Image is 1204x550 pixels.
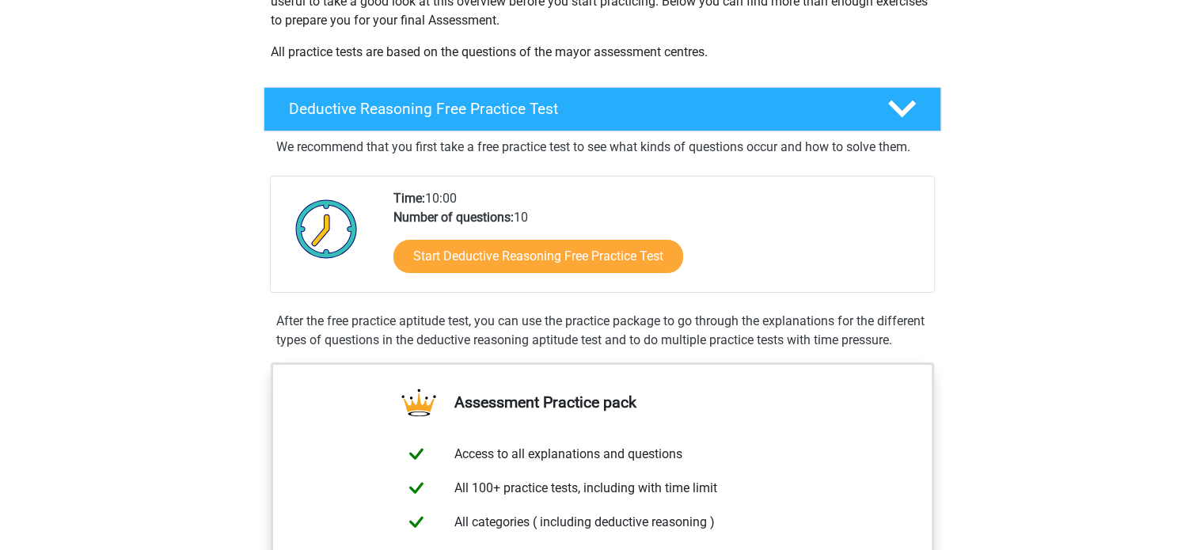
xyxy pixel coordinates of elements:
p: We recommend that you first take a free practice test to see what kinds of questions occur and ho... [276,138,929,157]
div: After the free practice aptitude test, you can use the practice package to go through the explana... [270,312,935,350]
img: Clock [287,189,367,268]
b: Time: [393,191,425,206]
h4: Deductive Reasoning Free Practice Test [289,100,862,118]
div: 10:00 10 [382,189,933,292]
a: Deductive Reasoning Free Practice Test [257,87,948,131]
a: Start Deductive Reasoning Free Practice Test [393,240,683,273]
b: Number of questions: [393,210,514,225]
p: All practice tests are based on the questions of the mayor assessment centres. [271,43,934,62]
